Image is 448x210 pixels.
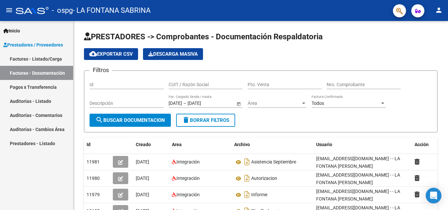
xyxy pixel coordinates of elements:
[235,100,242,107] button: Open calendar
[89,50,97,58] mat-icon: cloud_download
[243,157,251,167] i: Descargar documento
[183,101,186,106] span: –
[176,159,200,164] span: Integración
[3,27,20,34] span: Inicio
[143,48,203,60] app-download-masive: Descarga masiva de comprobantes (adjuntos)
[176,176,200,181] span: Integración
[316,189,400,201] span: [EMAIL_ADDRESS][DOMAIN_NAME] - - LA FONTANA [PERSON_NAME]
[316,156,400,169] span: [EMAIL_ADDRESS][DOMAIN_NAME] - - LA FONTANA [PERSON_NAME]
[188,101,220,106] input: Fecha fin
[172,142,182,147] span: Area
[412,138,445,152] datatable-header-cell: Acción
[243,189,251,200] i: Descargar documento
[248,101,301,106] span: Área
[133,138,169,152] datatable-header-cell: Creado
[84,138,110,152] datatable-header-cell: Id
[84,32,323,41] span: PRESTADORES -> Comprobantes - Documentación Respaldatoria
[169,101,182,106] input: Fecha inicio
[251,176,277,181] span: Autorizacion
[176,114,235,127] button: Borrar Filtros
[232,138,314,152] datatable-header-cell: Archivo
[312,101,324,106] span: Todos
[87,142,91,147] span: Id
[234,142,250,147] span: Archivo
[316,142,332,147] span: Usuario
[148,51,198,57] span: Descarga Masiva
[84,48,138,60] button: Exportar CSV
[136,192,149,197] span: [DATE]
[87,159,100,164] span: 11981
[73,3,151,18] span: - LA FONTANA SABRINA
[182,117,229,123] span: Borrar Filtros
[415,142,429,147] span: Acción
[136,159,149,164] span: [DATE]
[169,138,232,152] datatable-header-cell: Area
[87,176,100,181] span: 11980
[243,173,251,183] i: Descargar documento
[3,41,63,48] span: Prestadores / Proveedores
[435,6,443,14] mat-icon: person
[95,117,165,123] span: Buscar Documentacion
[314,138,412,152] datatable-header-cell: Usuario
[89,51,133,57] span: Exportar CSV
[176,192,200,197] span: Integración
[136,142,151,147] span: Creado
[316,172,400,185] span: [EMAIL_ADDRESS][DOMAIN_NAME] - - LA FONTANA [PERSON_NAME]
[52,3,73,18] span: - ospg
[5,6,13,14] mat-icon: menu
[95,116,103,124] mat-icon: search
[90,66,112,75] h3: Filtros
[251,160,296,165] span: Asistencia Septiembre
[136,176,149,181] span: [DATE]
[251,192,267,198] span: Informe
[143,48,203,60] button: Descarga Masiva
[90,114,171,127] button: Buscar Documentacion
[426,188,441,203] div: Open Intercom Messenger
[182,116,190,124] mat-icon: delete
[87,192,100,197] span: 11979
